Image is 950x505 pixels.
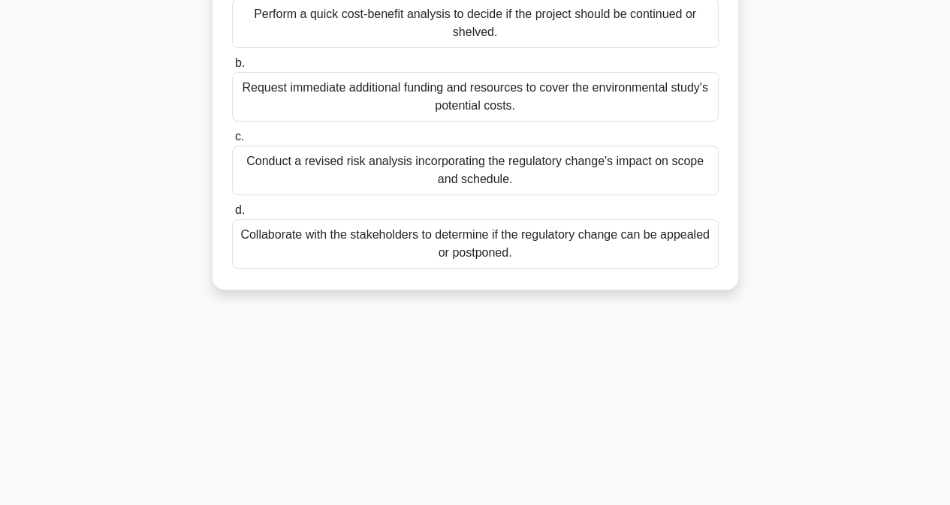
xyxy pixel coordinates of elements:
[235,56,245,69] span: b.
[232,219,719,269] div: Collaborate with the stakeholders to determine if the regulatory change can be appealed or postpo...
[235,203,245,216] span: d.
[235,130,244,143] span: c.
[232,146,719,195] div: Conduct a revised risk analysis incorporating the regulatory change's impact on scope and schedule.
[232,72,719,122] div: Request immediate additional funding and resources to cover the environmental study's potential c...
